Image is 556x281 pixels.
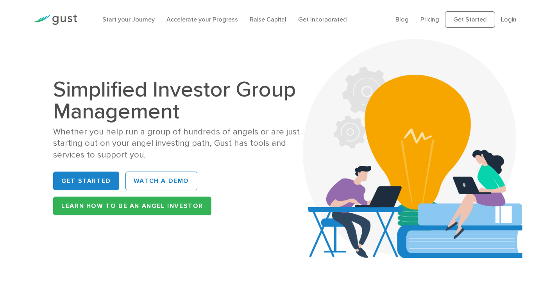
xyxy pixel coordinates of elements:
div: Whether you help run a group of hundreds of angels or are just starting out on your angel investi... [53,126,311,161]
a: WATCH A DEMO [125,172,197,190]
a: Login [501,16,517,23]
a: Accelerate your Progress [166,16,238,23]
a: Get Started [445,11,495,28]
a: Learn How to be an Angel Investor [53,197,211,215]
img: Aca 2023 Hero Bg [303,39,522,258]
h1: Simplified Investor Group Management [53,79,311,122]
a: Start your Journey [102,16,155,23]
a: Get Incorporated [298,16,347,23]
img: Gust Logo [34,14,77,25]
a: Blog [395,16,409,23]
a: Get Started [53,172,119,190]
a: Raise Capital [250,16,286,23]
a: Pricing [420,16,439,23]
